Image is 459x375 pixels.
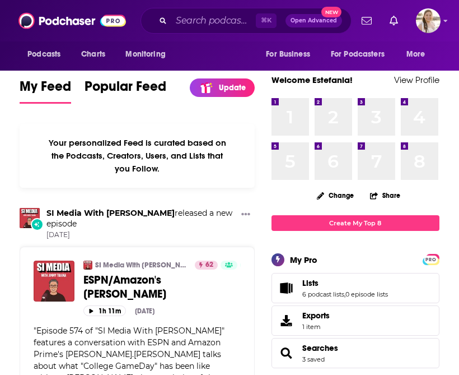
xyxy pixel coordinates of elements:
[385,11,402,30] a: Show notifications dropdown
[83,261,92,270] img: SI Media With Jimmy Traina
[424,256,438,264] span: PRO
[34,261,74,302] img: ESPN/Amazon's Kirk Herbstreit
[83,273,166,301] span: ESPN/Amazon's [PERSON_NAME]
[416,8,441,33] span: Logged in as acquavie
[256,13,277,28] span: ⌘ K
[46,208,237,229] h3: released a new episode
[125,47,165,62] span: Monitoring
[416,8,441,33] button: Show profile menu
[302,290,344,298] a: 6 podcast lists
[310,188,360,202] button: Change
[205,260,213,271] span: 62
[302,323,330,331] span: 1 item
[302,343,338,353] a: Searches
[406,47,425,62] span: More
[275,345,298,361] a: Searches
[344,290,345,298] span: ,
[424,254,438,263] a: PRO
[20,78,71,101] span: My Feed
[20,44,75,65] button: open menu
[135,307,154,315] div: [DATE]
[46,208,175,218] a: SI Media With Jimmy Traina
[394,75,439,85] a: View Profile
[83,273,241,301] a: ESPN/Amazon's [PERSON_NAME]
[85,78,166,104] a: Popular Feed
[271,305,439,336] a: Exports
[302,311,330,321] span: Exports
[331,47,385,62] span: For Podcasters
[271,215,439,230] a: Create My Top 8
[18,10,126,31] img: Podchaser - Follow, Share and Rate Podcasts
[271,273,439,303] span: Lists
[140,8,352,34] div: Search podcasts, credits, & more...
[321,7,341,17] span: New
[171,12,256,30] input: Search podcasts, credits, & more...
[258,44,324,65] button: open menu
[302,278,319,288] span: Lists
[302,278,388,288] a: Lists
[95,261,188,270] a: SI Media With [PERSON_NAME]
[275,313,298,328] span: Exports
[291,18,337,24] span: Open Advanced
[302,355,325,363] a: 3 saved
[190,78,255,97] a: Update
[118,44,180,65] button: open menu
[271,75,353,85] a: Welcome Estefania!
[290,254,317,265] div: My Pro
[369,184,401,206] button: Share
[83,305,126,316] button: 1h 11m
[195,261,218,270] a: 62
[74,44,112,65] a: Charts
[31,218,43,230] div: New Episode
[46,230,237,240] span: [DATE]
[345,290,388,298] a: 0 episode lists
[20,78,71,104] a: My Feed
[357,11,376,30] a: Show notifications dropdown
[27,47,60,62] span: Podcasts
[285,14,342,27] button: Open AdvancedNew
[20,124,255,188] div: Your personalized Feed is curated based on the Podcasts, Creators, Users, and Lists that you Follow.
[240,261,270,270] a: Active
[399,44,439,65] button: open menu
[237,208,255,222] button: Show More Button
[219,83,246,92] p: Update
[275,280,298,296] a: Lists
[266,47,310,62] span: For Business
[324,44,401,65] button: open menu
[20,208,40,228] img: SI Media With Jimmy Traina
[85,78,166,101] span: Popular Feed
[81,47,105,62] span: Charts
[271,338,439,368] span: Searches
[416,8,441,33] img: User Profile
